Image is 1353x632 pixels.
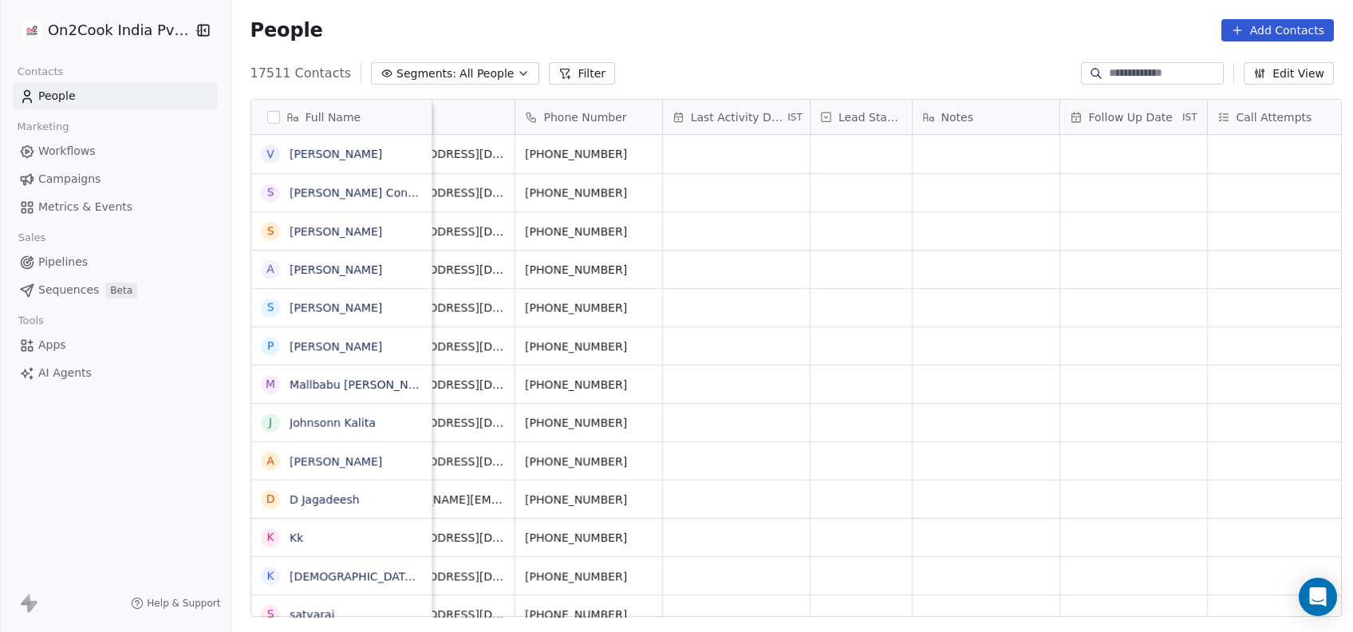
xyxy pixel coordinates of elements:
[250,18,323,42] span: People
[266,606,274,622] div: s
[525,492,653,508] span: [PHONE_NUMBER]
[290,378,436,391] a: Mallbabu [PERSON_NAME]
[290,493,360,506] a: D Jagadeesh
[1299,578,1337,616] div: Open Intercom Messenger
[377,377,505,393] span: [EMAIL_ADDRESS][DOMAIN_NAME]
[525,146,653,162] span: [PHONE_NUMBER]
[266,261,274,278] div: A
[549,62,615,85] button: Filter
[396,65,456,82] span: Segments:
[525,262,653,278] span: [PHONE_NUMBER]
[268,414,271,431] div: J
[290,148,382,160] a: [PERSON_NAME]
[38,282,99,298] span: Sequences
[1237,109,1312,125] span: Call Attempts
[525,453,653,469] span: [PHONE_NUMBER]
[22,21,41,40] img: on2cook%20logo-04%20copy.jpg
[266,146,274,163] div: V
[38,254,88,271] span: Pipelines
[1182,111,1197,124] span: IST
[377,415,505,431] span: [EMAIL_ADDRESS][DOMAIN_NAME]
[290,608,334,621] a: satyaraj
[13,138,218,164] a: Workflows
[38,88,76,105] span: People
[13,277,218,303] a: SequencesBeta
[377,606,505,622] span: [EMAIL_ADDRESS][DOMAIN_NAME]
[13,83,218,109] a: People
[10,60,70,84] span: Contacts
[13,360,218,386] a: AI Agents
[377,262,505,278] span: [EMAIL_ADDRESS][DOMAIN_NAME]
[691,109,785,125] span: Last Activity Date
[525,530,653,546] span: [PHONE_NUMBER]
[266,223,274,239] div: S
[525,185,653,201] span: [PHONE_NUMBER]
[38,143,96,160] span: Workflows
[290,225,382,238] a: [PERSON_NAME]
[290,570,509,583] a: [DEMOGRAPHIC_DATA][PERSON_NAME]
[941,109,973,125] span: Notes
[525,606,653,622] span: [PHONE_NUMBER]
[11,226,53,250] span: Sales
[1060,100,1207,134] div: Follow Up DateIST
[250,64,352,83] span: 17511 Contacts
[368,100,515,134] div: Email
[525,415,653,431] span: [PHONE_NUMBER]
[266,529,274,546] div: K
[290,455,382,468] a: [PERSON_NAME]
[1221,19,1334,41] button: Add Contacts
[38,199,132,215] span: Metrics & Events
[377,492,505,508] span: [PERSON_NAME][EMAIL_ADDRESS][PERSON_NAME][DOMAIN_NAME]
[787,111,803,124] span: IST
[525,377,653,393] span: [PHONE_NUMBER]
[266,567,274,584] div: K
[38,337,66,354] span: Apps
[10,115,76,139] span: Marketing
[811,100,912,134] div: Lead Status
[377,146,505,162] span: [EMAIL_ADDRESS][DOMAIN_NAME]
[105,282,137,298] span: Beta
[377,185,505,201] span: [EMAIL_ADDRESS][DOMAIN_NAME]
[525,568,653,584] span: [PHONE_NUMBER]
[377,453,505,469] span: [EMAIL_ADDRESS][DOMAIN_NAME]
[838,109,902,125] span: Lead Status
[11,309,50,333] span: Tools
[13,332,218,358] a: Apps
[147,597,220,610] span: Help & Support
[48,20,189,41] span: On2Cook India Pvt. Ltd.
[266,299,274,316] div: S
[544,109,627,125] span: Phone Number
[663,100,810,134] div: Last Activity DateIST
[460,65,514,82] span: All People
[306,109,361,125] span: Full Name
[515,100,662,134] div: Phone Number
[251,100,432,134] div: Full Name
[13,166,218,192] a: Campaigns
[525,300,653,316] span: [PHONE_NUMBER]
[266,491,274,508] div: D
[290,340,382,353] a: [PERSON_NAME]
[290,302,382,314] a: [PERSON_NAME]
[131,597,220,610] a: Help & Support
[13,249,218,275] a: Pipelines
[290,531,303,544] a: Kk
[266,452,274,469] div: A
[19,17,182,44] button: On2Cook India Pvt. Ltd.
[13,194,218,220] a: Metrics & Events
[251,135,432,618] div: grid
[290,187,446,199] a: [PERSON_NAME] Containers
[1089,109,1173,125] span: Follow Up Date
[377,223,505,239] span: [EMAIL_ADDRESS][DOMAIN_NAME]
[265,376,274,393] div: M
[377,338,505,354] span: [EMAIL_ADDRESS][DOMAIN_NAME]
[290,263,382,276] a: [PERSON_NAME]
[377,530,505,546] span: [EMAIL_ADDRESS][DOMAIN_NAME]
[1244,62,1334,85] button: Edit View
[913,100,1059,134] div: Notes
[266,338,273,354] div: P
[290,417,376,429] a: Johnsonn Kalita
[377,300,505,316] span: [EMAIL_ADDRESS][DOMAIN_NAME]
[525,338,653,354] span: [PHONE_NUMBER]
[38,365,92,381] span: AI Agents
[266,184,274,201] div: S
